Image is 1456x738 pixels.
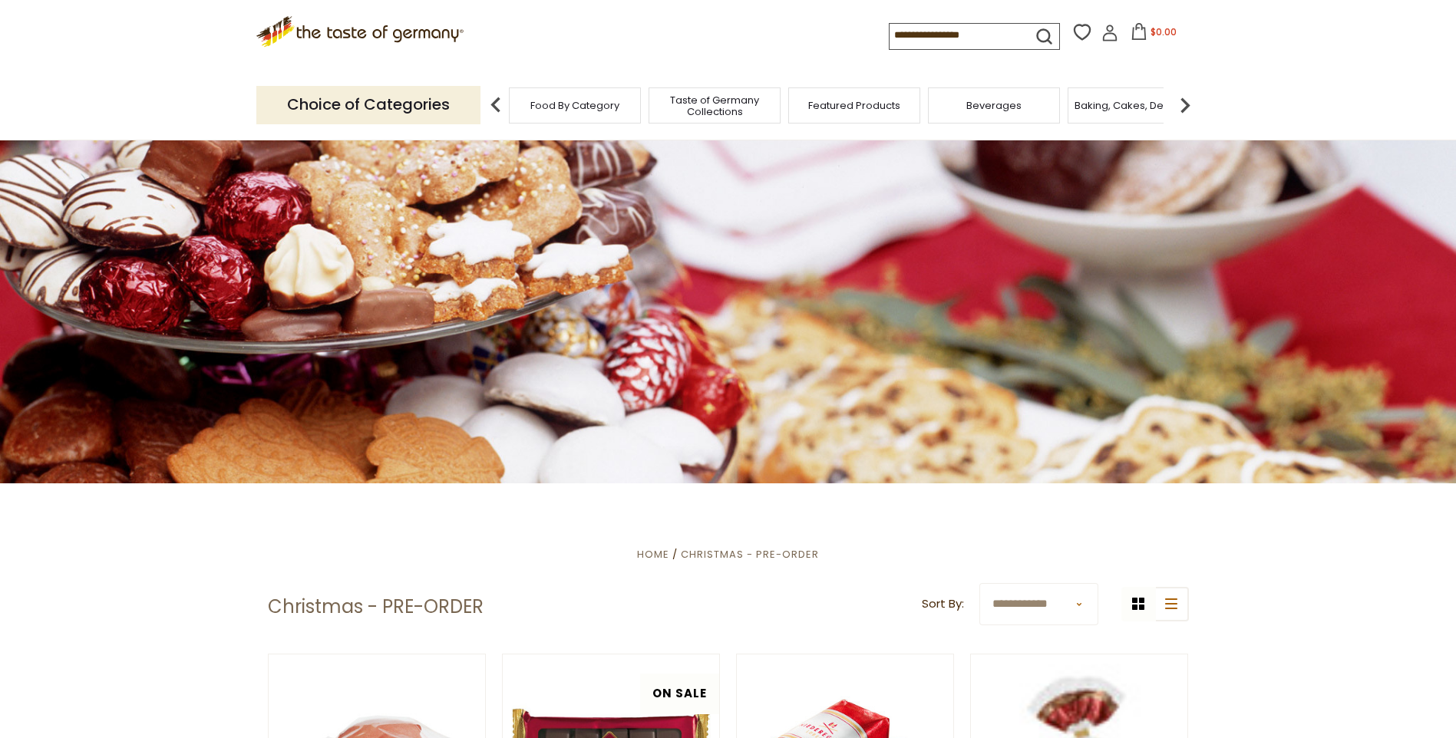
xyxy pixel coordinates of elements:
[1151,25,1177,38] span: $0.00
[808,100,900,111] a: Featured Products
[480,90,511,120] img: previous arrow
[653,94,776,117] a: Taste of Germany Collections
[530,100,619,111] a: Food By Category
[1170,90,1200,120] img: next arrow
[922,595,964,614] label: Sort By:
[1121,23,1187,46] button: $0.00
[268,595,484,618] h1: Christmas - PRE-ORDER
[637,547,669,562] a: Home
[1075,100,1194,111] a: Baking, Cakes, Desserts
[966,100,1022,111] a: Beverages
[681,547,819,562] a: Christmas - PRE-ORDER
[256,86,480,124] p: Choice of Categories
